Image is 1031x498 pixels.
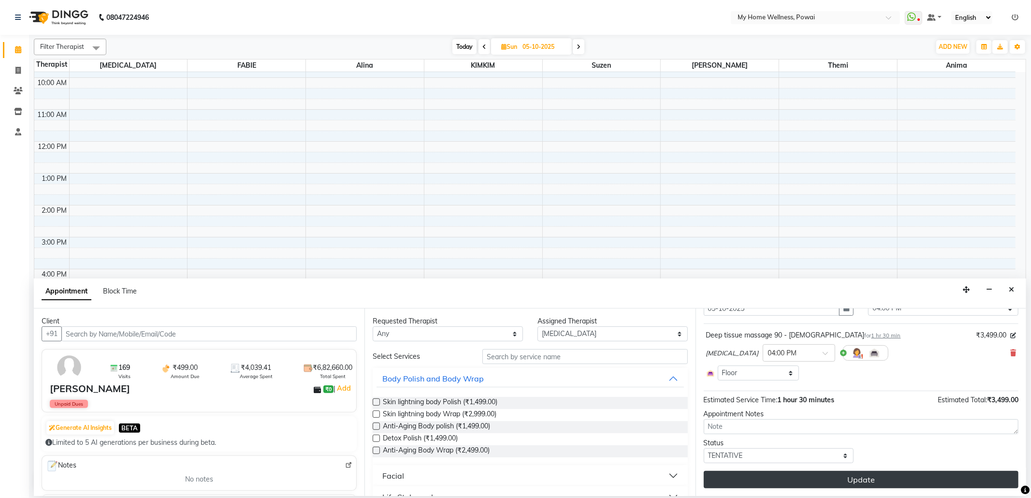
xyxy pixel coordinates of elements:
[939,43,967,50] span: ADD NEW
[50,400,88,408] span: Unpaid Dues
[898,59,1016,72] span: Anima
[520,40,568,54] input: 2025-10-05
[383,409,496,421] span: Skin lightning body Wrap (₹2,999.00)
[706,349,759,358] span: [MEDICAL_DATA]
[383,421,490,433] span: Anti-Aging Body polish (₹1,499.00)
[383,397,497,409] span: Skin lightning body Polish (₹1,499.00)
[240,373,273,380] span: Average Spent
[42,316,357,326] div: Client
[452,39,477,54] span: Today
[976,330,1006,340] span: ₹3,499.00
[70,59,188,72] span: [MEDICAL_DATA]
[706,369,715,378] img: Interior.png
[779,59,897,72] span: Themi
[1010,333,1016,338] i: Edit price
[938,395,987,404] span: Estimated Total:
[106,4,149,31] b: 08047224946
[706,330,901,340] div: Deep tissue massage 90 - [DEMOGRAPHIC_DATA]
[45,438,353,448] div: Limited to 5 AI generations per business during beta.
[704,471,1018,488] button: Update
[851,347,863,359] img: Hairdresser.png
[40,205,69,216] div: 2:00 PM
[103,287,137,295] span: Block Time
[661,59,779,72] span: [PERSON_NAME]
[36,110,69,120] div: 11:00 AM
[704,395,778,404] span: Estimated Service Time:
[36,78,69,88] div: 10:00 AM
[383,445,490,457] span: Anti-Aging Body Wrap (₹2,499.00)
[377,370,683,387] button: Body Polish and Body Wrap
[42,283,91,300] span: Appointment
[778,395,835,404] span: 1 hour 30 minutes
[313,363,352,373] span: ₹6,82,660.00
[320,373,346,380] span: Total Spent
[118,373,131,380] span: Visits
[188,59,305,72] span: FABIE
[40,174,69,184] div: 1:00 PM
[61,326,357,341] input: Search by Name/Mobile/Email/Code
[482,349,687,364] input: Search by service name
[50,381,130,396] div: [PERSON_NAME]
[40,43,84,50] span: Filter Therapist
[55,353,83,381] img: avatar
[34,59,69,70] div: Therapist
[704,301,840,316] input: yyyy-mm-dd
[382,470,404,482] div: Facial
[424,59,542,72] span: KIMKIM
[119,424,140,433] span: BETA
[323,385,334,393] span: ₹0
[871,332,901,339] span: 1 hr 30 min
[334,382,352,394] span: |
[306,59,424,72] span: Alina
[36,142,69,152] div: 12:00 PM
[185,474,213,484] span: No notes
[40,237,69,248] div: 3:00 PM
[1004,282,1018,297] button: Close
[537,316,688,326] div: Assigned Therapist
[543,59,661,72] span: Suzen
[704,409,1018,419] div: Appointment Notes
[171,373,199,380] span: Amount Due
[383,433,458,445] span: Detox Polish (₹1,499.00)
[373,316,523,326] div: Requested Therapist
[365,352,475,362] div: Select Services
[936,40,970,54] button: ADD NEW
[869,347,880,359] img: Interior.png
[25,4,91,31] img: logo
[173,363,198,373] span: ₹499.00
[499,43,520,50] span: Sun
[704,438,854,448] div: Status
[40,269,69,279] div: 4:00 PM
[335,382,352,394] a: Add
[118,363,130,373] span: 169
[46,421,114,435] button: Generate AI Insights
[42,326,62,341] button: +91
[987,395,1018,404] span: ₹3,499.00
[382,373,484,384] div: Body Polish and Body Wrap
[241,363,271,373] span: ₹4,039.41
[377,467,683,484] button: Facial
[865,332,901,339] small: for
[46,460,76,472] span: Notes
